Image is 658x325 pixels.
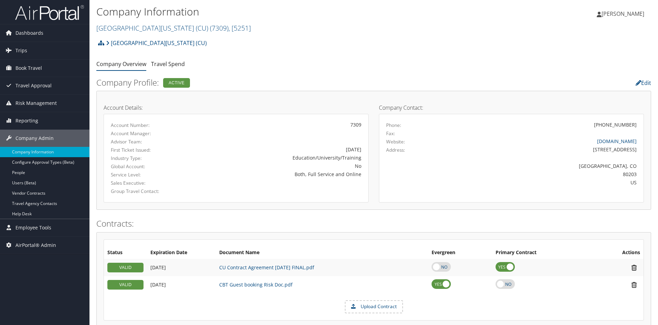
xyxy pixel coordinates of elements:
[111,130,188,137] label: Account Manager:
[107,263,144,272] div: VALID
[150,264,212,271] div: Add/Edit Date
[597,138,637,144] a: [DOMAIN_NAME]
[386,122,401,129] label: Phone:
[216,247,428,259] th: Document Name
[15,42,27,59] span: Trips
[452,146,637,153] div: [STREET_ADDRESS]
[198,162,361,170] div: No
[452,171,637,178] div: 80203
[107,280,144,290] div: VALID
[628,264,640,271] i: Remove Contract
[15,112,38,129] span: Reporting
[386,130,395,137] label: Fax:
[15,59,42,77] span: Book Travel
[346,301,402,313] label: Upload Contract
[602,10,644,18] span: [PERSON_NAME]
[636,79,651,87] a: Edit
[150,282,212,288] div: Add/Edit Date
[198,121,361,128] div: 7309
[379,105,644,110] h4: Company Contact:
[151,60,185,68] a: Travel Spend
[15,4,84,21] img: airportal-logo.png
[111,171,188,178] label: Service Level:
[452,162,637,170] div: [GEOGRAPHIC_DATA], CO
[428,247,492,259] th: Evergreen
[219,264,314,271] a: CU Contract Agreement [DATE] FINAL.pdf
[147,247,216,259] th: Expiration Date
[104,105,369,110] h4: Account Details:
[163,78,190,88] div: Active
[96,23,251,33] a: [GEOGRAPHIC_DATA][US_STATE] (CU)
[15,219,51,236] span: Employee Tools
[111,138,188,145] label: Advisor Team:
[111,180,188,186] label: Sales Executive:
[592,247,644,259] th: Actions
[198,146,361,153] div: [DATE]
[96,60,146,68] a: Company Overview
[219,281,293,288] a: CBT Guest booking Risk Doc.pdf
[96,77,463,88] h2: Company Profile:
[386,138,405,145] label: Website:
[452,179,637,186] div: US
[597,3,651,24] a: [PERSON_NAME]
[111,163,188,170] label: Global Account:
[150,281,166,288] span: [DATE]
[15,130,54,147] span: Company Admin
[111,147,188,153] label: First Ticket Issued:
[15,237,56,254] span: AirPortal® Admin
[96,4,466,19] h1: Company Information
[229,23,251,33] span: , [ 5251 ]
[150,264,166,271] span: [DATE]
[628,281,640,289] i: Remove Contract
[15,95,57,112] span: Risk Management
[96,218,651,229] h2: Contracts:
[111,122,188,129] label: Account Number:
[111,155,188,162] label: Industry Type:
[15,24,43,42] span: Dashboards
[386,147,405,153] label: Address:
[111,188,188,195] label: Group Travel Contact:
[492,247,592,259] th: Primary Contract
[104,247,147,259] th: Status
[106,36,207,50] a: [GEOGRAPHIC_DATA][US_STATE] (CU)
[15,77,52,94] span: Travel Approval
[594,121,637,128] div: [PHONE_NUMBER]
[198,154,361,161] div: Education/University/Training
[210,23,229,33] span: ( 7309 )
[198,171,361,178] div: Both, Full Service and Online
